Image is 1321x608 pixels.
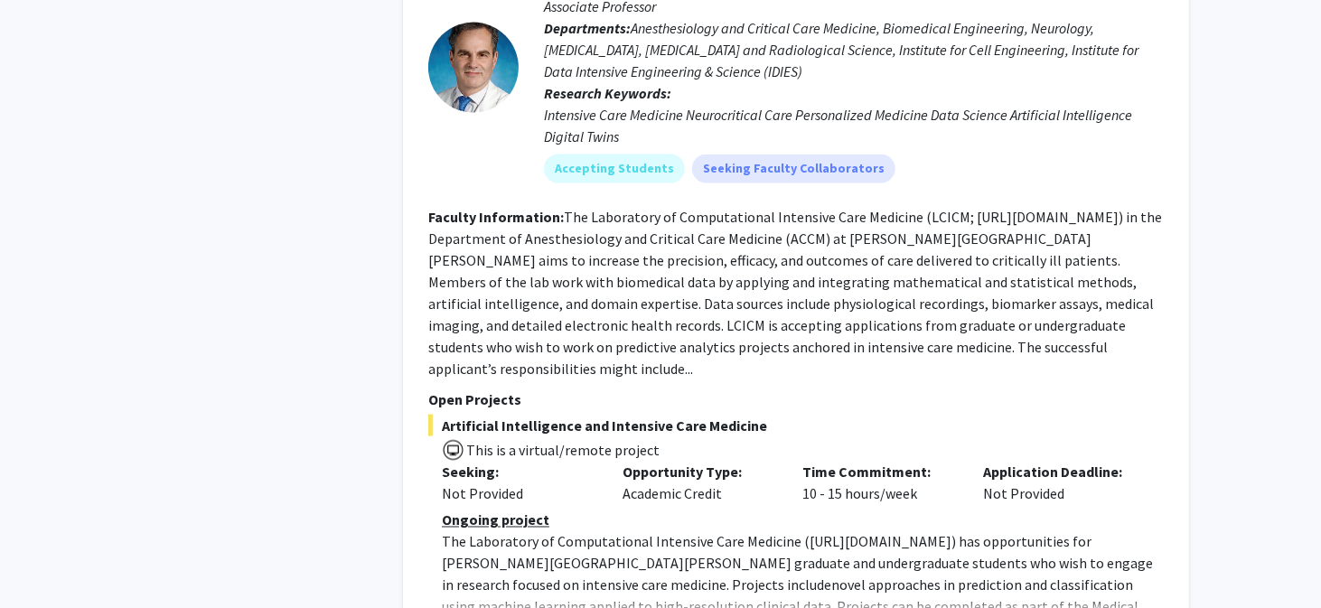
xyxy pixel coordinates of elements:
mat-chip: Accepting Students [544,154,685,183]
div: Academic Credit [609,462,790,505]
div: 10 - 15 hours/week [790,462,970,505]
div: Not Provided [442,483,595,505]
div: Intensive Care Medicine Neurocritical Care Personalized Medicine Data Science Artificial Intellig... [544,104,1164,147]
span: The Laboratory of Computational Intensive Care Medicine ( [442,533,810,551]
mat-chip: Seeking Faculty Collaborators [692,154,895,183]
p: Application Deadline: [983,462,1137,483]
span: ) has opportunities for [PERSON_NAME][GEOGRAPHIC_DATA][PERSON_NAME] graduate and undergraduate st... [442,533,1153,594]
span: Artificial Intelligence and Intensive Care Medicine [428,415,1164,436]
p: Open Projects [428,388,1164,410]
div: Not Provided [970,462,1150,505]
p: Opportunity Type: [623,462,776,483]
u: Ongoing project [442,511,549,529]
b: Faculty Information: [428,208,564,226]
b: Departments: [544,19,631,37]
span: Anesthesiology and Critical Care Medicine, Biomedical Engineering, Neurology, [MEDICAL_DATA], [ME... [544,19,1138,80]
span: This is a virtual/remote project [464,441,660,459]
iframe: Chat [14,527,77,594]
b: Research Keywords: [544,84,671,102]
p: Time Commitment: [803,462,957,483]
p: Seeking: [442,462,595,483]
fg-read-more: The Laboratory of Computational Intensive Care Medicine (LCICM; [URL][DOMAIN_NAME]) in the Depart... [428,208,1162,378]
